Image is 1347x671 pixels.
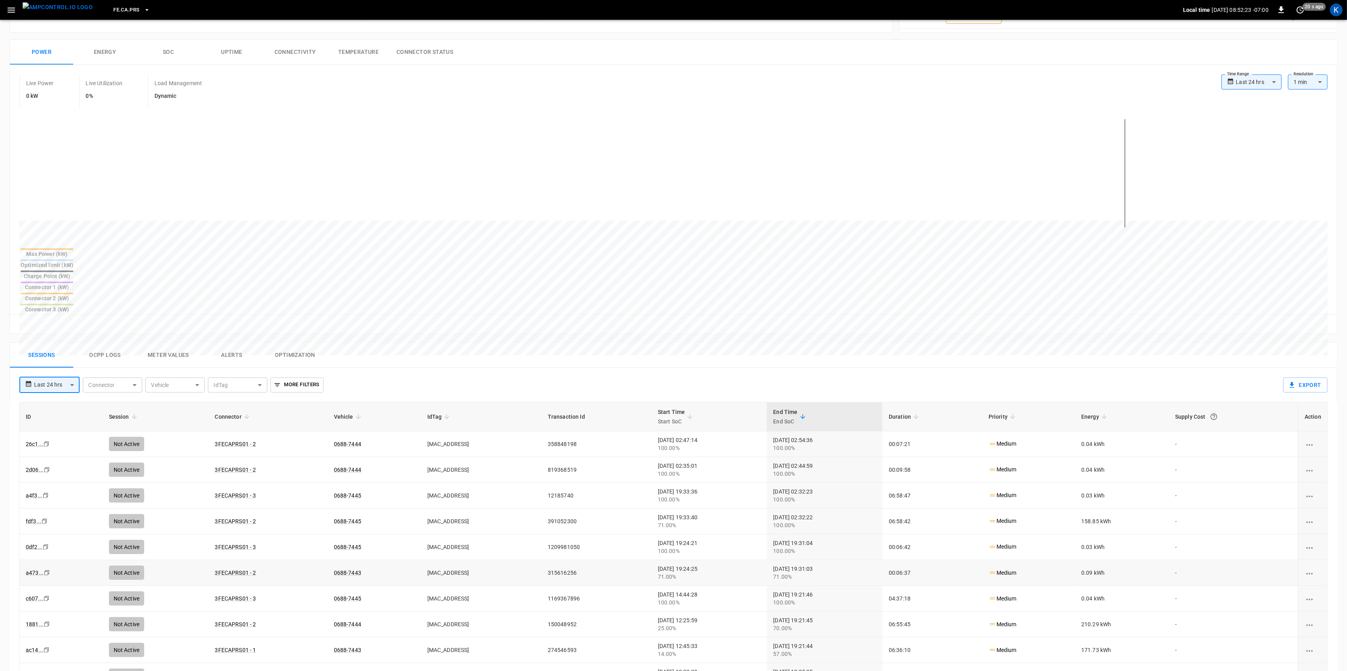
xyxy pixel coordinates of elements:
[1236,74,1282,90] div: Last 24 hrs
[773,599,876,606] div: 100.00%
[1048,29,1166,53] td: SuspendedEVSE
[86,79,122,87] p: Live Utilization
[541,612,652,637] td: 150048952
[1227,71,1249,77] label: Time Range
[263,343,327,368] button: Optimization
[113,6,139,15] span: FE.CA.PRS
[10,40,73,65] button: Power
[1075,612,1169,637] td: 210.29 kWh
[421,509,541,534] td: [MAC_ADDRESS]
[658,407,685,426] div: Start Time
[109,488,145,503] div: Not Active
[26,79,54,87] p: Live Power
[334,621,361,627] a: 0688-7444
[773,417,797,426] p: End SoC
[773,573,876,581] div: 71.00%
[1169,483,1298,509] td: -
[334,544,361,550] a: 0688-7445
[109,643,145,657] div: Not Active
[541,637,652,663] td: 274546593
[86,92,122,101] h6: 0%
[109,566,145,580] div: Not Active
[658,417,685,426] p: Start SoC
[215,595,256,602] a: 3FECAPRS01 - 3
[773,496,876,503] div: 100.00%
[1075,483,1169,509] td: 0.03 kWh
[43,646,51,654] div: copy
[271,377,323,393] button: More Filters
[773,488,876,503] div: [DATE] 02:32:23
[658,496,761,503] div: 100.00%
[773,591,876,606] div: [DATE] 19:21:46
[334,647,361,653] a: 0688-7443
[215,647,256,653] a: 3FECAPRS01 - 1
[1305,646,1321,654] div: charging session options
[1305,492,1321,499] div: charging session options
[327,40,390,65] button: Temperature
[109,412,139,421] span: Session
[1283,377,1328,393] button: Export
[882,560,982,586] td: 00:06:37
[658,547,761,555] div: 100.00%
[43,568,51,577] div: copy
[26,595,43,602] a: c607...
[1169,612,1298,637] td: -
[215,570,256,576] a: 3FECAPRS01 - 2
[658,650,761,658] div: 14.00%
[889,412,921,421] span: Duration
[1288,74,1328,90] div: 1 min
[215,518,256,524] a: 3FECAPRS01 - 2
[215,412,251,421] span: Connector
[26,647,43,653] a: ac14...
[42,543,50,551] div: copy
[1303,3,1326,11] span: 20 s ago
[773,642,876,658] div: [DATE] 19:21:44
[42,491,50,500] div: copy
[1169,637,1298,663] td: -
[773,547,876,555] div: 100.00%
[137,40,200,65] button: SOC
[334,570,361,576] a: 0688-7443
[215,492,256,499] a: 3FECAPRS01 - 3
[658,624,761,632] div: 25.00%
[1075,509,1169,534] td: 158.85 kWh
[421,534,541,560] td: [MAC_ADDRESS]
[19,402,103,431] th: ID
[989,620,1017,629] p: Medium
[1075,560,1169,586] td: 0.09 kWh
[1165,29,1254,53] td: 150 kW
[541,483,652,509] td: 12185740
[989,412,1018,421] span: Priority
[1207,410,1221,424] button: The cost of your charging session based on your supply rates
[658,539,761,555] div: [DATE] 19:24:21
[110,2,153,18] button: FE.CA.PRS
[773,624,876,632] div: 70.00%
[421,586,541,612] td: [MAC_ADDRESS]
[989,646,1017,654] p: Medium
[421,612,541,637] td: [MAC_ADDRESS]
[421,560,541,586] td: [MAC_ADDRESS]
[137,343,200,368] button: Meter Values
[263,40,327,65] button: Connectivity
[334,412,364,421] span: Vehicle
[73,40,137,65] button: Energy
[989,517,1017,525] p: Medium
[41,517,49,526] div: copy
[773,539,876,555] div: [DATE] 19:31:04
[43,594,51,603] div: copy
[1294,71,1313,77] label: Resolution
[421,637,541,663] td: [MAC_ADDRESS]
[658,616,761,632] div: [DATE] 12:25:59
[23,2,93,12] img: ampcontrol.io logo
[215,621,256,627] a: 3FECAPRS01 - 2
[989,491,1017,499] p: Medium
[989,569,1017,577] p: Medium
[334,518,361,524] a: 0688-7445
[109,540,145,554] div: Not Active
[658,513,761,529] div: [DATE] 19:33:40
[882,637,982,663] td: 06:36:10
[215,544,256,550] a: 3FECAPRS01 - 3
[882,483,982,509] td: 06:58:47
[43,620,51,629] div: copy
[658,642,761,658] div: [DATE] 12:45:33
